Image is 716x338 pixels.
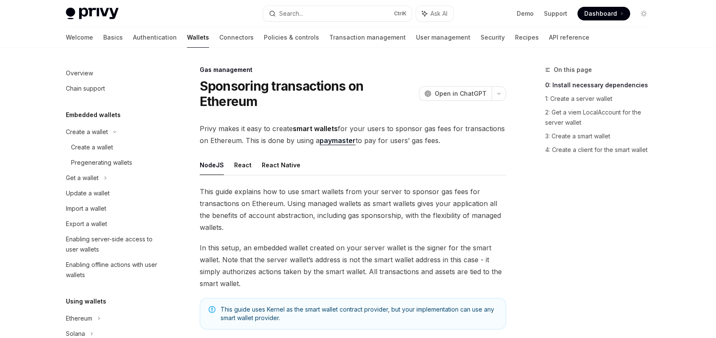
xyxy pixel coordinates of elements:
[66,173,99,183] div: Get a wallet
[66,68,93,78] div: Overview
[637,7,651,20] button: Toggle dark mode
[200,123,506,146] span: Privy makes it easy to create for your users to sponsor gas fees for transactions on Ethereum. Th...
[200,78,416,109] h1: Sponsoring transactions on Ethereum
[66,260,163,280] div: Enabling offline actions with user wallets
[549,27,589,48] a: API reference
[66,234,163,255] div: Enabling server-side access to user wallets
[419,86,492,101] button: Open in ChatGPT
[219,27,254,48] a: Connectors
[200,242,506,289] span: In this setup, an embedded wallet created on your server wallet is the signer for the smart walle...
[59,140,168,155] a: Create a wallet
[279,9,303,19] div: Search...
[66,27,93,48] a: Welcome
[430,9,447,18] span: Ask AI
[577,7,630,20] a: Dashboard
[545,106,657,129] a: 2: Get a viem LocalAccount for the server wallet
[66,313,92,324] div: Ethereum
[234,155,252,175] button: React
[200,186,506,233] span: This guide explains how to use smart wallets from your server to sponsor gas fees for transaction...
[59,201,168,216] a: Import a wallet
[66,83,105,94] div: Chain support
[515,27,539,48] a: Recipes
[200,155,224,175] button: NodeJS
[554,65,592,75] span: On this page
[209,306,215,313] svg: Note
[264,27,319,48] a: Policies & controls
[481,27,505,48] a: Security
[545,129,657,143] a: 3: Create a smart wallet
[59,66,168,81] a: Overview
[66,219,107,229] div: Export a wallet
[66,8,119,20] img: light logo
[59,257,168,283] a: Enabling offline actions with user wallets
[66,188,110,198] div: Update a wallet
[133,27,177,48] a: Authentication
[545,143,657,157] a: 4: Create a client for the smart wallet
[416,27,470,48] a: User management
[103,27,123,48] a: Basics
[59,232,168,257] a: Enabling server-side access to user wallets
[320,136,356,145] a: paymaster
[262,155,300,175] button: React Native
[584,9,617,18] span: Dashboard
[66,203,106,214] div: Import a wallet
[394,10,407,17] span: Ctrl K
[517,9,534,18] a: Demo
[71,142,113,152] div: Create a wallet
[66,296,106,306] h5: Using wallets
[329,27,406,48] a: Transaction management
[59,186,168,201] a: Update a wallet
[200,66,506,74] div: Gas management
[59,155,168,170] a: Pregenerating wallets
[293,124,338,133] strong: smart wallets
[545,92,657,106] a: 1: Create a server wallet
[545,78,657,92] a: 0: Install necessary dependencies
[59,216,168,232] a: Export a wallet
[263,6,412,21] button: Search...CtrlK
[221,305,497,322] span: This guide uses Kernel as the smart wallet contract provider, but your implementation can use any...
[416,6,453,21] button: Ask AI
[435,89,487,98] span: Open in ChatGPT
[187,27,209,48] a: Wallets
[66,127,108,137] div: Create a wallet
[71,158,132,168] div: Pregenerating wallets
[544,9,567,18] a: Support
[59,81,168,96] a: Chain support
[66,110,121,120] h5: Embedded wallets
